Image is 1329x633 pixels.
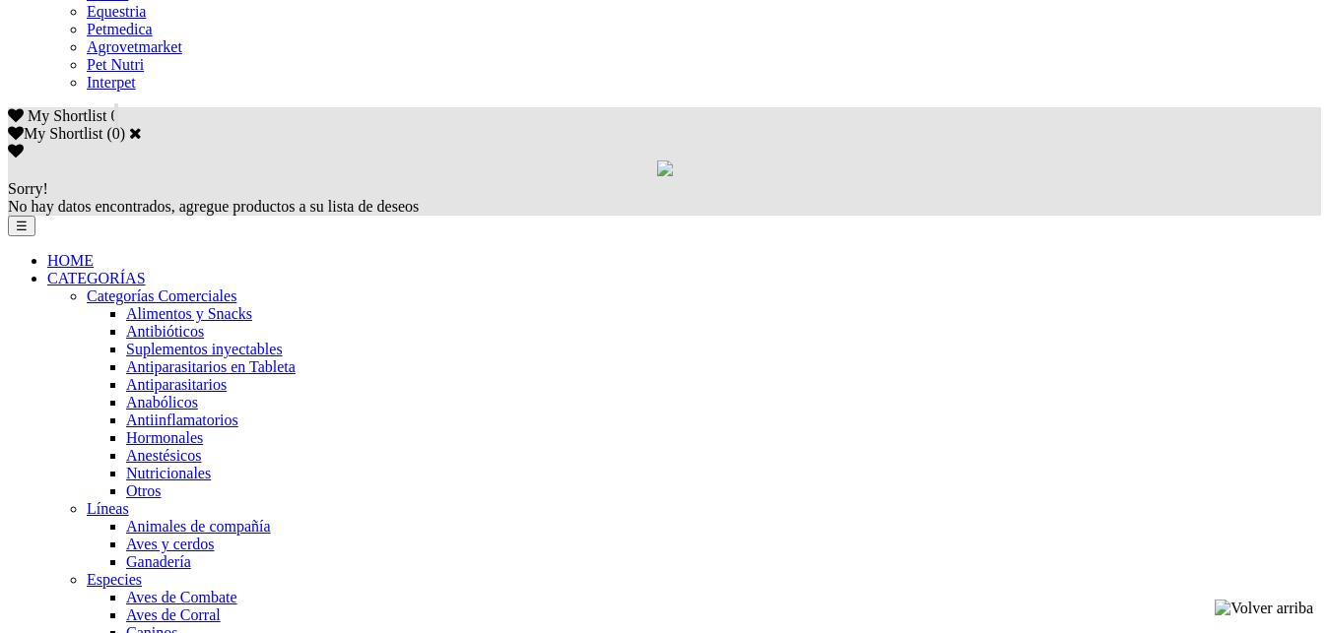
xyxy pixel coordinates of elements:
span: Sorry! [8,180,48,197]
a: Antiparasitarios [126,376,227,393]
a: Petmedica [87,21,153,37]
a: Hormonales [126,429,203,446]
a: Antiinflamatorios [126,411,238,428]
a: Interpet [87,74,136,91]
a: Alimentos y Snacks [126,305,252,322]
a: Anabólicos [126,394,198,411]
label: My Shortlist [8,125,102,142]
a: HOME [47,252,94,269]
button: ☰ [8,216,35,236]
a: Suplementos inyectables [126,341,283,357]
label: 0 [112,125,120,142]
a: Categorías Comerciales [87,287,236,304]
span: My Shortlist [28,107,106,124]
a: Antiparasitarios en Tableta [126,358,296,375]
a: Equestria [87,3,146,20]
a: Agrovetmarket [87,38,182,55]
img: loading.gif [657,160,673,176]
a: Antibióticos [126,323,204,340]
a: CATEGORÍAS [47,270,146,286]
img: Volver arriba [1215,600,1313,617]
a: Cerrar [129,125,142,141]
iframe: Brevo live chat [10,439,340,623]
div: No hay datos encontrados, agregue productos a su lista de deseos [8,180,1321,216]
span: ( ) [106,125,125,142]
span: 0 [110,107,118,124]
a: Pet Nutri [87,56,144,73]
